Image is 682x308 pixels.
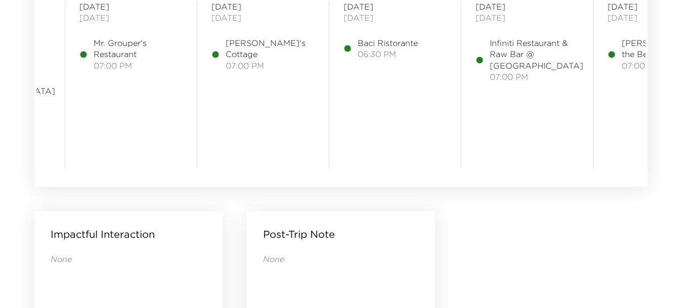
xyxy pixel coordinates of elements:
[226,37,315,60] span: [PERSON_NAME]'s Cottage
[94,37,183,60] span: Mr. Grouper's Restaurant
[226,60,315,71] span: 07:00 PM
[79,12,183,23] span: [DATE]
[358,48,418,60] span: 06:30 PM
[490,71,583,82] span: 07:00 PM
[263,227,335,241] p: Post-Trip Note
[476,1,579,12] span: [DATE]
[344,12,447,23] span: [DATE]
[344,1,447,12] span: [DATE]
[358,37,418,48] span: Baci Ristorante
[79,1,183,12] span: [DATE]
[263,253,419,265] p: None
[490,37,583,71] span: Infiniti Restaurant & Raw Bar @ [GEOGRAPHIC_DATA]
[51,253,206,265] p: None
[94,60,183,71] span: 07:00 PM
[211,1,315,12] span: [DATE]
[51,227,155,241] p: Impactful Interaction
[476,12,579,23] span: [DATE]
[211,12,315,23] span: [DATE]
